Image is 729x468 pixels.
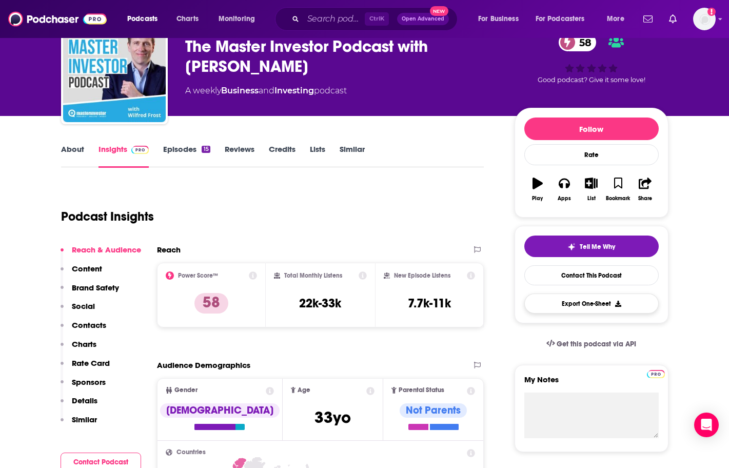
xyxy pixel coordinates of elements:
[61,245,141,264] button: Reach & Audience
[430,6,448,16] span: New
[524,294,659,314] button: Export One-Sheet
[606,196,630,202] div: Bookmark
[707,8,716,16] svg: Add a profile image
[72,245,141,255] p: Reach & Audience
[61,320,106,339] button: Contacts
[600,11,637,27] button: open menu
[72,264,102,274] p: Content
[72,415,97,424] p: Similar
[665,10,681,28] a: Show notifications dropdown
[170,11,205,27] a: Charts
[72,283,119,292] p: Brand Safety
[559,33,597,51] a: 58
[221,86,259,95] a: Business
[202,146,210,153] div: 15
[647,370,665,378] img: Podchaser Pro
[163,144,210,168] a: Episodes15
[285,7,467,31] div: Search podcasts, credits, & more...
[178,272,218,279] h2: Power Score™
[580,243,615,251] span: Tell Me Why
[639,10,657,28] a: Show notifications dropdown
[157,360,250,370] h2: Audience Demographics
[72,377,106,387] p: Sponsors
[340,144,365,168] a: Similar
[397,13,449,25] button: Open AdvancedNew
[303,11,365,27] input: Search podcasts, credits, & more...
[185,85,347,97] div: A weekly podcast
[174,387,198,394] span: Gender
[400,403,467,418] div: Not Parents
[61,283,119,302] button: Brand Safety
[314,407,351,427] span: 33 yo
[176,12,199,26] span: Charts
[647,368,665,378] a: Pro website
[61,264,102,283] button: Content
[72,301,95,311] p: Social
[478,12,519,26] span: For Business
[538,331,645,357] a: Get this podcast via API
[408,296,451,311] h3: 7.7k-11k
[176,449,206,456] span: Countries
[61,358,110,377] button: Rate Card
[515,27,668,90] div: 58Good podcast? Give it some love!
[558,196,571,202] div: Apps
[693,8,716,30] img: User Profile
[524,171,551,208] button: Play
[557,340,636,348] span: Get this podcast via API
[61,415,97,434] button: Similar
[194,293,228,314] p: 58
[524,236,659,257] button: tell me why sparkleTell Me Why
[524,118,659,140] button: Follow
[524,375,659,393] label: My Notes
[632,171,658,208] button: Share
[536,12,585,26] span: For Podcasters
[274,86,314,95] a: Investing
[61,377,106,396] button: Sponsors
[211,11,268,27] button: open menu
[578,171,604,208] button: List
[8,9,107,29] img: Podchaser - Follow, Share and Rate Podcasts
[587,196,596,202] div: List
[72,396,97,405] p: Details
[61,396,97,415] button: Details
[219,12,255,26] span: Monitoring
[605,171,632,208] button: Bookmark
[131,146,149,154] img: Podchaser Pro
[127,12,157,26] span: Podcasts
[567,243,576,251] img: tell me why sparkle
[259,86,274,95] span: and
[471,11,531,27] button: open menu
[63,19,166,122] img: The Master Investor Podcast with Wilfred Frost
[160,403,280,418] div: [DEMOGRAPHIC_DATA]
[225,144,254,168] a: Reviews
[61,144,84,168] a: About
[693,8,716,30] button: Show profile menu
[693,8,716,30] span: Logged in as susannahgullette
[98,144,149,168] a: InsightsPodchaser Pro
[72,358,110,368] p: Rate Card
[569,33,597,51] span: 58
[284,272,342,279] h2: Total Monthly Listens
[551,171,578,208] button: Apps
[538,76,645,84] span: Good podcast? Give it some love!
[524,144,659,165] div: Rate
[607,12,624,26] span: More
[402,16,444,22] span: Open Advanced
[72,320,106,330] p: Contacts
[532,196,543,202] div: Play
[61,339,96,358] button: Charts
[365,12,389,26] span: Ctrl K
[524,265,659,285] a: Contact This Podcast
[269,144,295,168] a: Credits
[61,209,154,224] h1: Podcast Insights
[298,387,310,394] span: Age
[61,301,95,320] button: Social
[694,413,719,437] div: Open Intercom Messenger
[310,144,325,168] a: Lists
[120,11,171,27] button: open menu
[72,339,96,349] p: Charts
[529,11,600,27] button: open menu
[399,387,444,394] span: Parental Status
